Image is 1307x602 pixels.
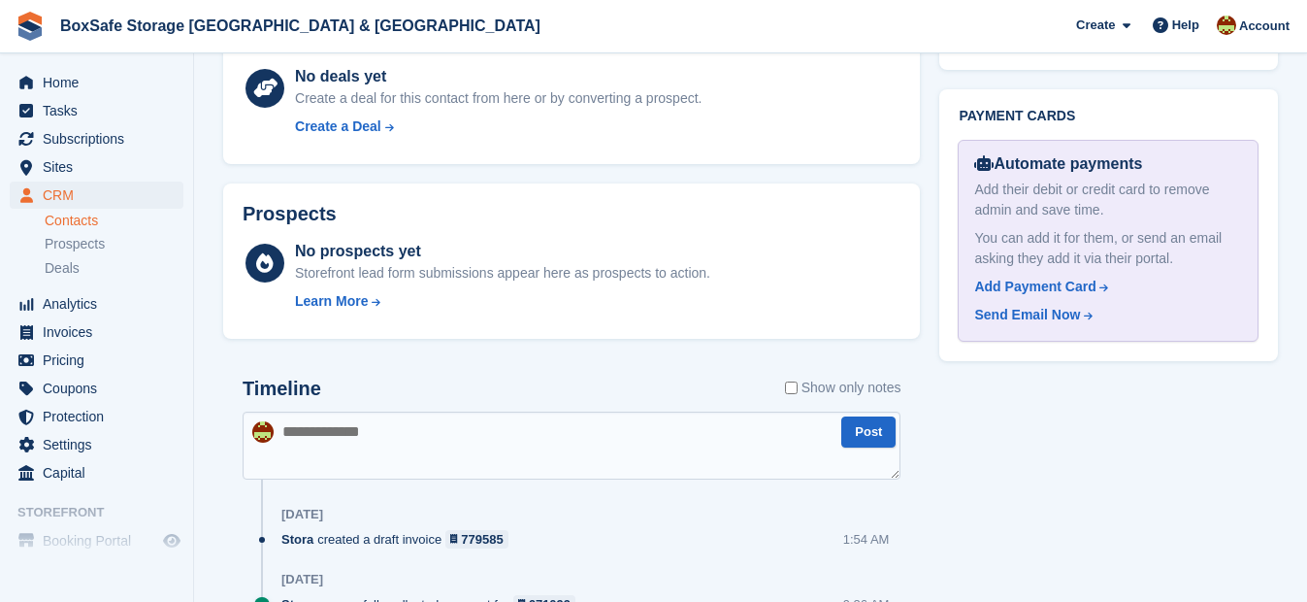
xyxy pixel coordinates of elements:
[10,290,183,318] a: menu
[785,378,798,398] input: Show only notes
[841,417,896,449] button: Post
[1239,17,1290,36] span: Account
[52,10,548,42] a: BoxSafe Storage [GEOGRAPHIC_DATA] & [GEOGRAPHIC_DATA]
[43,153,159,181] span: Sites
[17,503,193,522] span: Storefront
[295,291,368,312] div: Learn More
[295,240,710,263] div: No prospects yet
[1076,16,1115,35] span: Create
[461,530,503,549] div: 779585
[43,403,159,430] span: Protection
[281,530,313,549] span: Stora
[10,347,183,374] a: menu
[16,12,45,41] img: stora-icon-8386f47178a22dfd0bd8f6a31ec36ba5ce8667c1dd55bd0f319d3a0aa187defe.svg
[10,125,183,152] a: menu
[974,180,1242,220] div: Add their debit or credit card to remove admin and save time.
[974,228,1242,269] div: You can add it for them, or send an email asking they add it via their portal.
[445,530,508,549] a: 779585
[10,97,183,124] a: menu
[160,529,183,552] a: Preview store
[1172,16,1199,35] span: Help
[295,65,702,88] div: No deals yet
[43,290,159,318] span: Analytics
[45,258,183,279] a: Deals
[295,117,702,137] a: Create a Deal
[45,234,183,254] a: Prospects
[295,117,381,137] div: Create a Deal
[959,109,1258,124] h2: Payment cards
[10,153,183,181] a: menu
[974,277,1234,297] a: Add Payment Card
[43,97,159,124] span: Tasks
[243,378,321,400] h2: Timeline
[243,203,337,225] h2: Prospects
[10,182,183,209] a: menu
[281,530,518,549] div: created a draft invoice
[785,378,901,398] label: Show only notes
[10,431,183,458] a: menu
[43,69,159,96] span: Home
[43,318,159,346] span: Invoices
[974,152,1242,176] div: Automate payments
[45,259,80,278] span: Deals
[295,88,702,109] div: Create a deal for this contact from here or by converting a prospect.
[10,527,183,554] a: menu
[1217,16,1236,35] img: Kim
[281,572,323,587] div: [DATE]
[45,212,183,230] a: Contacts
[10,69,183,96] a: menu
[974,305,1080,325] div: Send Email Now
[43,375,159,402] span: Coupons
[295,291,710,312] a: Learn More
[43,527,159,554] span: Booking Portal
[43,459,159,486] span: Capital
[843,530,890,549] div: 1:54 AM
[45,235,105,253] span: Prospects
[974,277,1095,297] div: Add Payment Card
[10,459,183,486] a: menu
[281,507,323,522] div: [DATE]
[10,318,183,346] a: menu
[252,421,274,443] img: Kim
[43,182,159,209] span: CRM
[43,347,159,374] span: Pricing
[43,125,159,152] span: Subscriptions
[10,403,183,430] a: menu
[295,263,710,284] div: Storefront lead form submissions appear here as prospects to action.
[10,375,183,402] a: menu
[43,431,159,458] span: Settings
